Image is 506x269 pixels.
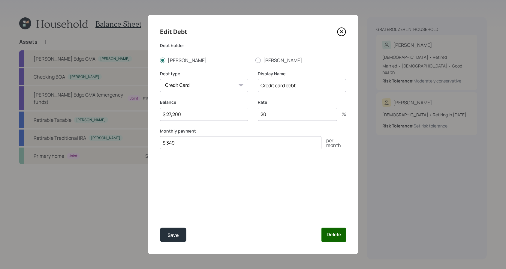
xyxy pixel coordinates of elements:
label: Display Name [258,71,346,77]
div: per month [321,138,346,148]
label: Monthly payment [160,128,346,134]
button: Delete [321,228,346,242]
label: [PERSON_NAME] [160,57,251,64]
button: Save [160,228,186,242]
h4: Edit Debt [160,27,187,37]
div: Save [167,231,179,239]
label: [PERSON_NAME] [255,57,346,64]
label: Debt holder [160,43,346,49]
label: Rate [258,99,346,105]
label: Debt type [160,71,248,77]
label: Balance [160,99,248,105]
div: % [337,112,346,117]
